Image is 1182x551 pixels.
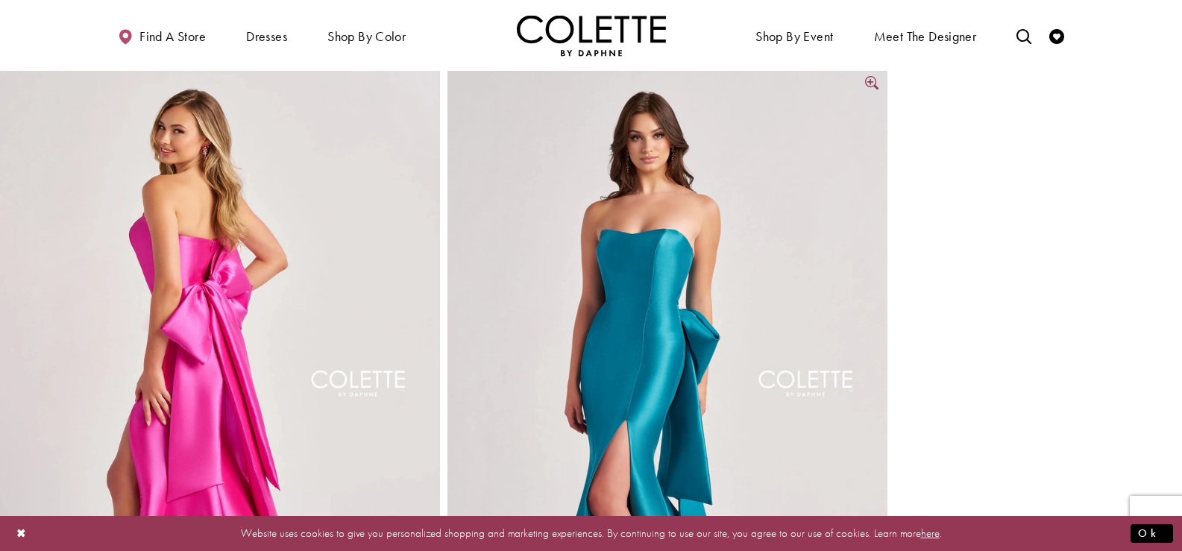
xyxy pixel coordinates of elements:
[242,15,291,56] span: Dresses
[246,29,287,44] span: Dresses
[107,523,1075,544] p: Website uses cookies to give you personalized shopping and marketing experiences. By continuing t...
[517,15,666,56] a: Visit Home Page
[874,29,977,44] span: Meet the designer
[114,15,210,56] a: Find a store
[9,520,34,547] button: Close Dialog
[870,15,981,56] a: Meet the designer
[517,15,666,56] img: Colette by Daphne
[324,15,409,56] span: Shop by color
[1013,15,1035,56] a: Toggle search
[1046,15,1068,56] a: Check Wishlist
[139,29,206,44] span: Find a store
[921,526,940,541] a: here
[1131,524,1173,543] button: Submit Dialog
[752,15,837,56] span: Shop By Event
[327,29,406,44] span: Shop by color
[755,29,833,44] span: Shop By Event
